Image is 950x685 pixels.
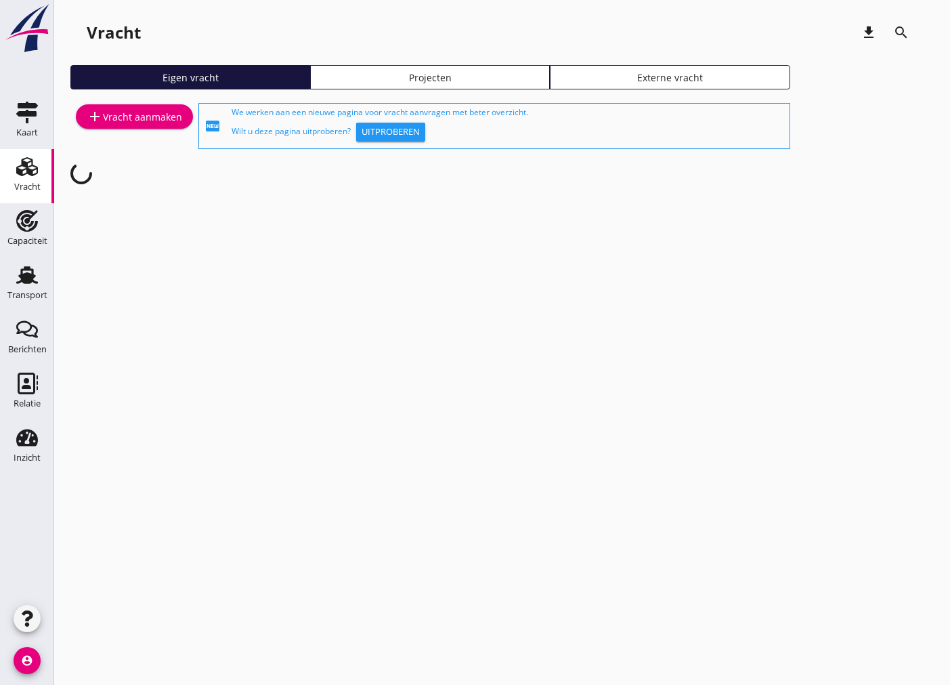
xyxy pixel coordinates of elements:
div: Relatie [14,399,41,408]
a: Externe vracht [550,65,790,89]
i: search [893,24,909,41]
i: fiber_new [204,118,221,134]
div: Vracht [14,182,41,191]
div: Capaciteit [7,236,47,245]
div: Berichten [8,345,47,354]
div: We werken aan een nieuwe pagina voor vracht aanvragen met beter overzicht. Wilt u deze pagina uit... [232,106,784,146]
div: Inzicht [14,453,41,462]
div: Uitproberen [362,125,420,139]
div: Eigen vracht [77,70,304,85]
div: Externe vracht [556,70,783,85]
div: Kaart [16,128,38,137]
div: Transport [7,291,47,299]
a: Vracht aanmaken [76,104,193,129]
a: Eigen vracht [70,65,310,89]
img: logo-small.a267ee39.svg [3,3,51,54]
i: account_circle [14,647,41,674]
i: add [87,108,103,125]
div: Vracht aanmaken [87,108,182,125]
i: download [861,24,877,41]
div: Projecten [316,70,544,85]
a: Projecten [310,65,550,89]
div: Vracht [87,22,141,43]
button: Uitproberen [356,123,425,142]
